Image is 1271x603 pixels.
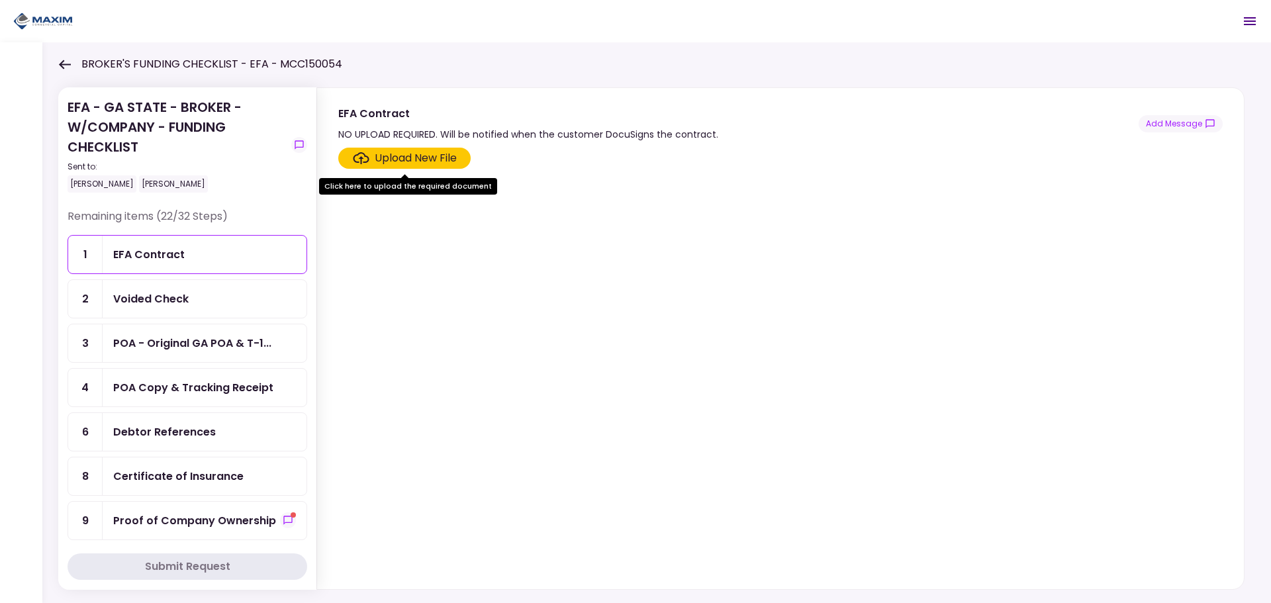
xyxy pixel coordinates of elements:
div: EFA ContractNO UPLOAD REQUIRED. Will be notified when the customer DocuSigns the contract.show-me... [316,87,1245,590]
div: [PERSON_NAME] [139,175,208,193]
div: Click here to upload the required document [319,178,497,195]
div: 9 [68,502,103,539]
div: Proof of Company Ownership [113,512,276,529]
a: 3POA - Original GA POA & T-146 [68,324,307,363]
a: 9Proof of Company Ownershipshow-messages [68,501,307,540]
div: Debtor References [113,424,216,440]
div: EFA Contract [113,246,185,263]
h1: BROKER'S FUNDING CHECKLIST - EFA - MCC150054 [81,56,342,72]
div: Voided Check [113,291,189,307]
div: Submit Request [145,559,230,575]
button: Open menu [1234,5,1266,37]
div: Certificate of Insurance [113,468,244,485]
div: POA Copy & Tracking Receipt [113,379,273,396]
a: 6Debtor References [68,412,307,451]
button: show-messages [280,512,296,528]
button: Submit Request [68,553,307,580]
a: 1EFA Contract [68,235,307,274]
div: EFA - GA STATE - BROKER - W/COMPANY - FUNDING CHECKLIST [68,97,286,193]
img: Partner icon [13,11,73,31]
div: 8 [68,457,103,495]
div: Sent to: [68,161,286,173]
div: Upload New File [375,150,457,166]
div: 1 [68,236,103,273]
div: 3 [68,324,103,362]
div: [PERSON_NAME] [68,175,136,193]
div: 2 [68,280,103,318]
button: show-messages [291,137,307,153]
div: Remaining items (22/32 Steps) [68,209,307,235]
span: Click here to upload the required document [338,148,471,169]
a: 4POA Copy & Tracking Receipt [68,368,307,407]
button: show-messages [1139,115,1223,132]
div: EFA Contract [338,105,718,122]
div: 6 [68,413,103,451]
div: POA - Original GA POA & T-146 [113,335,271,351]
div: NO UPLOAD REQUIRED. Will be notified when the customer DocuSigns the contract. [338,126,718,142]
a: 2Voided Check [68,279,307,318]
div: 4 [68,369,103,406]
a: 8Certificate of Insurance [68,457,307,496]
